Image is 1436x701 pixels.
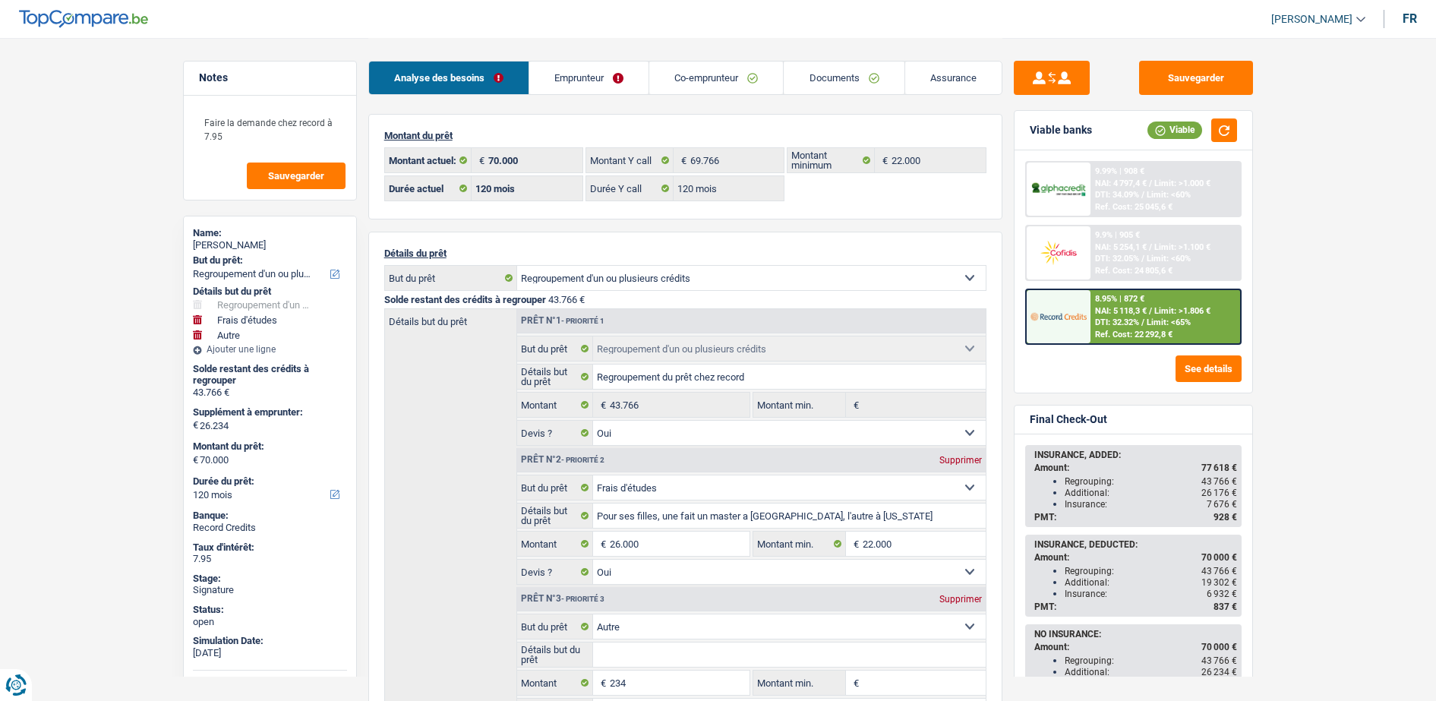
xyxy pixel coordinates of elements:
label: Montant min. [753,671,846,695]
span: NAI: 4 797,4 € [1095,178,1147,188]
label: But du prêt [517,336,594,361]
div: Insurance: [1065,589,1237,599]
span: € [193,454,198,466]
div: 43.766 € [193,387,347,399]
label: Devis ? [517,421,594,445]
span: € [846,532,863,556]
label: Montant Y call [586,148,674,172]
img: Cofidis [1030,238,1087,267]
span: / [1141,317,1144,327]
div: Taux d'intérêt: [193,542,347,554]
div: INSURANCE, ADDED: [1034,450,1237,460]
a: Assurance [905,62,1002,94]
div: Ref. Cost: 24 805,6 € [1095,266,1172,276]
div: Additional: [1065,667,1237,677]
label: Montant du prêt: [193,440,344,453]
div: Name: [193,227,347,239]
div: Record Credits [193,522,347,534]
label: Durée du prêt: [193,475,344,488]
span: Limit: <65% [1147,317,1191,327]
span: 43 766 € [1201,476,1237,487]
span: / [1149,242,1152,252]
label: Montant actuel: [385,148,472,172]
span: € [193,419,198,431]
span: / [1149,178,1152,188]
span: € [593,532,610,556]
div: [DATE] [193,647,347,659]
span: 77 618 € [1201,463,1237,473]
span: 26 176 € [1201,488,1237,498]
div: Ref. Cost: 22 292,8 € [1095,330,1172,339]
span: € [593,671,610,695]
a: [PERSON_NAME] [1259,7,1365,32]
label: But du prêt: [193,254,344,267]
div: Prêt n°3 [517,594,608,604]
label: Montant [517,532,594,556]
span: / [1141,190,1144,200]
span: / [1149,306,1152,316]
span: Limit: <60% [1147,254,1191,264]
img: TopCompare Logo [19,10,148,28]
div: Amount: [1034,463,1237,473]
span: 43 766 € [1201,655,1237,666]
span: € [593,393,610,417]
span: € [875,148,892,172]
span: Limit: >1.806 € [1154,306,1210,316]
span: Sauvegarder [268,171,324,181]
h5: Notes [199,71,341,84]
div: PMT: [1034,602,1237,612]
span: - Priorité 1 [561,317,604,325]
label: Montant min. [753,532,846,556]
span: [PERSON_NAME] [1271,13,1352,26]
span: € [846,671,863,695]
div: Supprimer [936,456,986,465]
label: But du prêt [517,475,594,500]
div: Final Check-Out [1030,413,1107,426]
div: open [193,616,347,628]
div: fr [1403,11,1417,26]
a: Emprunteur [529,62,649,94]
label: Durée Y call [586,176,674,201]
div: PMT: [1034,512,1237,523]
div: Supprimer [936,595,986,604]
div: Détails but du prêt [193,286,347,298]
label: Montant min. [753,393,846,417]
div: Simulation Date: [193,635,347,647]
div: Additional: [1065,488,1237,498]
div: Ref. Cost: 25 045,6 € [1095,202,1172,212]
label: Durée actuel [385,176,472,201]
div: Status: [193,604,347,616]
span: - Priorité 2 [561,456,604,464]
label: Détails but du prêt [517,504,594,528]
img: AlphaCredit [1030,181,1087,198]
span: 837 € [1213,602,1237,612]
a: Documents [784,62,904,94]
p: Détails du prêt [384,248,986,259]
label: Détails but du prêt [517,643,594,667]
label: Détails but du prêt [385,309,516,327]
img: Record Credits [1030,302,1087,330]
span: - Priorité 3 [561,595,604,603]
span: 19 302 € [1201,577,1237,588]
span: 70 000 € [1201,642,1237,652]
label: Supplément à emprunter: [193,406,344,418]
span: 43.766 € [548,294,585,305]
div: NO INSURANCE: [1034,629,1237,639]
span: 6 932 € [1207,589,1237,599]
span: Limit: >1.000 € [1154,178,1210,188]
span: Limit: <60% [1147,190,1191,200]
div: Viable banks [1030,124,1092,137]
span: DTI: 32.32% [1095,317,1139,327]
span: 70 000 € [1201,552,1237,563]
label: But du prêt [517,614,594,639]
div: 9.99% | 908 € [1095,166,1144,176]
label: Montant [517,393,594,417]
div: Viable [1147,122,1202,138]
div: [PERSON_NAME] [193,239,347,251]
div: Stage: [193,573,347,585]
span: NAI: 5 118,3 € [1095,306,1147,316]
div: Signature [193,584,347,596]
label: Devis ? [517,560,594,584]
div: Solde restant des crédits à regrouper [193,363,347,387]
span: € [472,148,488,172]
